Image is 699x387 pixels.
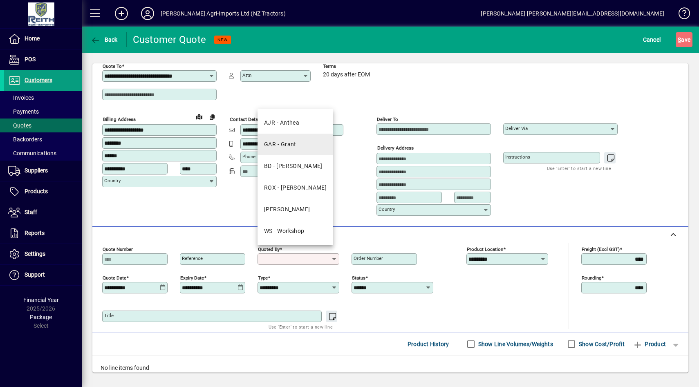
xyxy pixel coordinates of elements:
[323,72,370,78] span: 20 days after EOM
[25,188,48,195] span: Products
[4,105,82,119] a: Payments
[161,7,286,20] div: [PERSON_NAME] Agri-Imports Ltd (NZ Tractors)
[643,33,661,46] span: Cancel
[103,275,126,280] mat-label: Quote date
[264,119,299,127] div: AJR - Anthea
[180,275,204,280] mat-label: Expiry date
[379,206,395,212] mat-label: Country
[408,338,449,351] span: Product History
[108,6,134,21] button: Add
[25,271,45,278] span: Support
[377,116,398,122] mat-label: Deliver To
[92,356,688,380] div: No line items found
[264,183,327,192] div: ROX - [PERSON_NAME]
[258,155,333,177] mat-option: BD - Rebecca Dymond
[258,220,333,242] mat-option: WS - Workshop
[103,246,133,252] mat-label: Quote number
[8,136,42,143] span: Backorders
[4,49,82,70] a: POS
[104,313,114,318] mat-label: Title
[264,140,296,149] div: GAR - Grant
[242,154,255,159] mat-label: Phone
[103,63,122,69] mat-label: Quote To
[629,337,670,351] button: Product
[104,178,121,183] mat-label: Country
[82,32,127,47] app-page-header-button: Back
[8,108,39,115] span: Payments
[88,32,120,47] button: Back
[641,32,663,47] button: Cancel
[206,110,219,123] button: Copy to Delivery address
[25,230,45,236] span: Reports
[4,119,82,132] a: Quotes
[505,154,530,160] mat-label: Instructions
[25,167,48,174] span: Suppliers
[4,244,82,264] a: Settings
[547,163,611,173] mat-hint: Use 'Enter' to start a new line
[672,2,689,28] a: Knowledge Base
[133,33,206,46] div: Customer Quote
[90,36,118,43] span: Back
[4,91,82,105] a: Invoices
[23,297,59,303] span: Financial Year
[264,227,305,235] div: WS - Workshop
[352,275,365,280] mat-label: Status
[582,246,620,252] mat-label: Freight (excl GST)
[4,181,82,202] a: Products
[4,223,82,244] a: Reports
[4,132,82,146] a: Backorders
[477,340,553,348] label: Show Line Volumes/Weights
[25,77,52,83] span: Customers
[633,338,666,351] span: Product
[8,122,31,129] span: Quotes
[354,255,383,261] mat-label: Order number
[323,64,372,69] span: Terms
[242,72,251,78] mat-label: Attn
[577,340,625,348] label: Show Cost/Profit
[4,202,82,223] a: Staff
[25,209,37,215] span: Staff
[4,29,82,49] a: Home
[258,134,333,155] mat-option: GAR - Grant
[4,161,82,181] a: Suppliers
[4,146,82,160] a: Communications
[264,162,323,170] div: BD - [PERSON_NAME]
[505,125,528,131] mat-label: Deliver via
[182,255,203,261] mat-label: Reference
[582,275,601,280] mat-label: Rounding
[25,251,45,257] span: Settings
[404,337,453,351] button: Product History
[217,37,228,43] span: NEW
[8,150,56,157] span: Communications
[193,110,206,123] a: View on map
[258,199,333,220] mat-option: WR - William Reith
[25,35,40,42] span: Home
[264,205,310,214] div: [PERSON_NAME]
[481,7,664,20] div: [PERSON_NAME] [PERSON_NAME][EMAIL_ADDRESS][DOMAIN_NAME]
[467,246,503,252] mat-label: Product location
[678,36,681,43] span: S
[258,177,333,199] mat-option: ROX - Rochelle
[258,112,333,134] mat-option: AJR - Anthea
[4,265,82,285] a: Support
[258,246,280,252] mat-label: Quoted by
[676,32,692,47] button: Save
[8,94,34,101] span: Invoices
[269,322,333,331] mat-hint: Use 'Enter' to start a new line
[678,33,690,46] span: ave
[30,314,52,320] span: Package
[25,56,36,63] span: POS
[134,6,161,21] button: Profile
[258,275,268,280] mat-label: Type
